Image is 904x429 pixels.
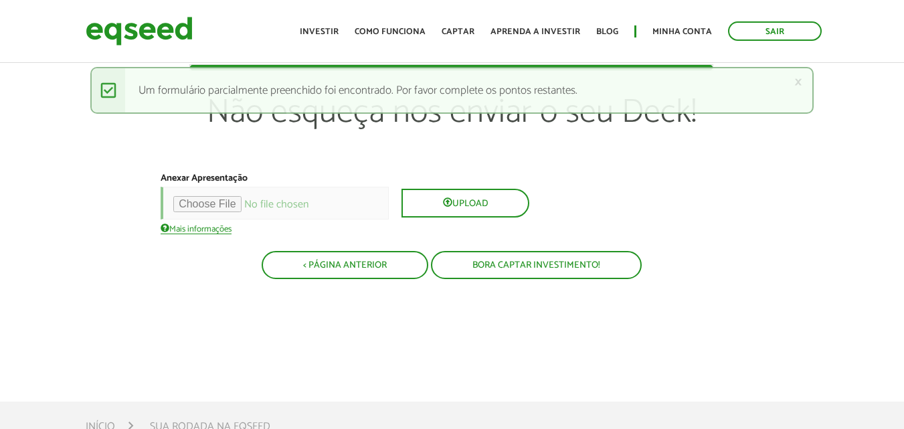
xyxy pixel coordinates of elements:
[401,189,529,218] button: Upload
[442,27,474,36] a: Captar
[90,67,814,114] div: Um formulário parcialmente preenchido foi encontrado. Por favor complete os pontos restantes.
[161,174,248,183] label: Anexar Apresentação
[596,27,618,36] a: Blog
[355,27,426,36] a: Como funciona
[300,27,339,36] a: Investir
[490,27,580,36] a: Aprenda a investir
[652,27,712,36] a: Minha conta
[728,21,822,41] a: Sair
[262,251,428,279] button: < Página Anterior
[190,92,715,173] p: Não esqueça nos enviar o seu Deck!
[161,223,232,234] a: Mais informações
[86,13,193,49] img: EqSeed
[431,251,642,279] button: Bora captar investimento!
[794,75,802,89] a: ×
